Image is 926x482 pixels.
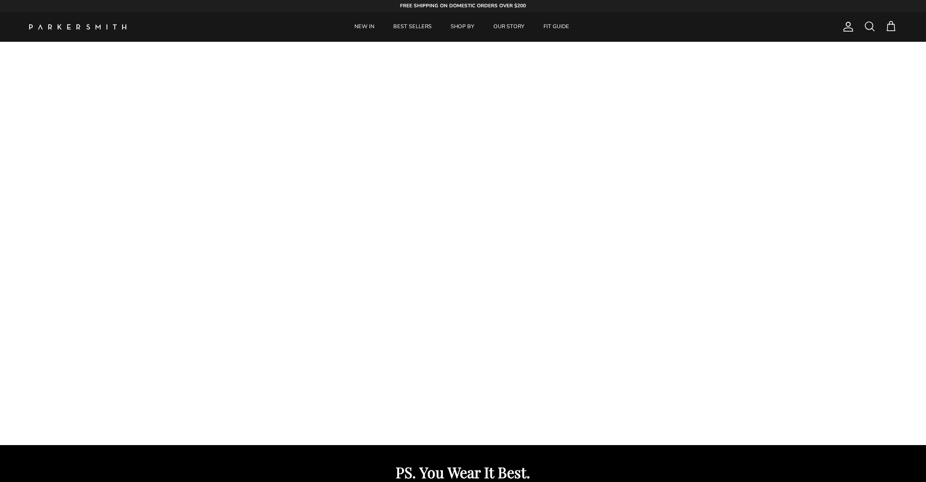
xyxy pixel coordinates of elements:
[400,2,526,9] strong: FREE SHIPPING ON DOMESTIC ORDERS OVER $200
[396,462,530,482] strong: PS. You Wear It Best.
[485,12,533,42] a: OUR STORY
[535,12,578,42] a: FIT GUIDE
[346,12,383,42] a: NEW IN
[442,12,483,42] a: SHOP BY
[145,12,779,42] div: Primary
[384,12,440,42] a: BEST SELLERS
[839,21,854,33] a: Account
[29,24,126,30] a: Parker Smith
